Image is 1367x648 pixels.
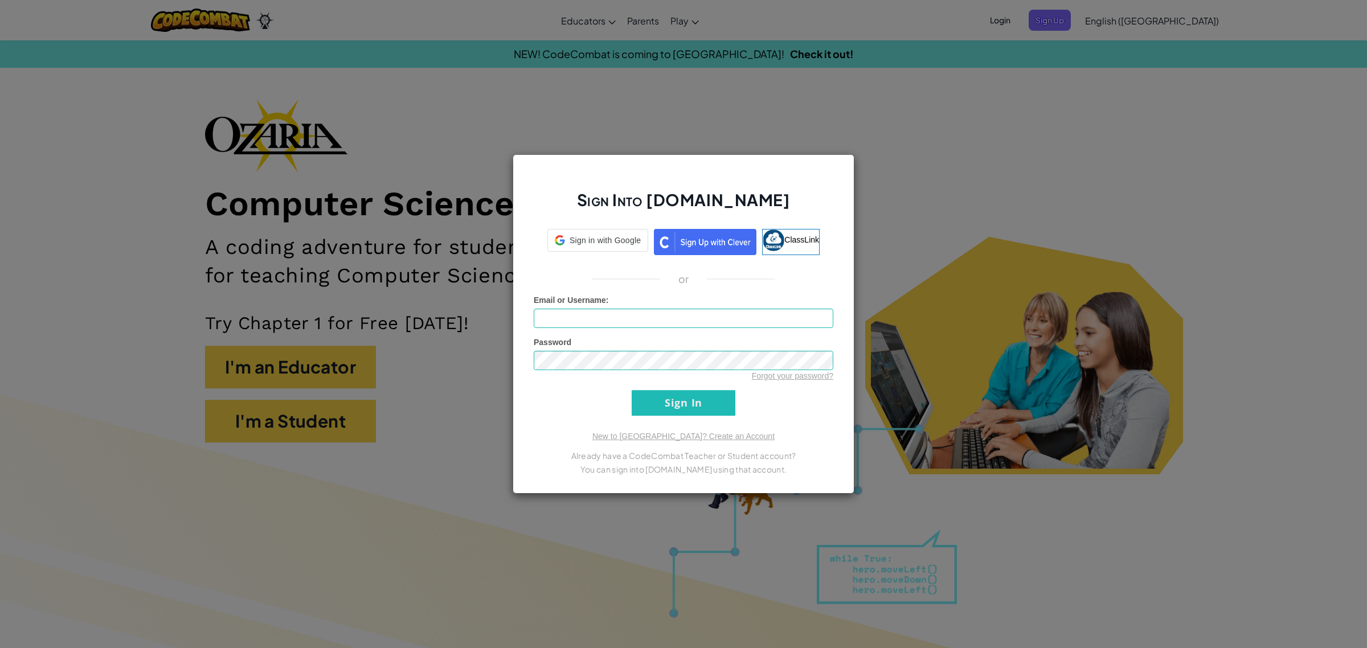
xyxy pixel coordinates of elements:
input: Sign In [632,390,735,416]
a: Sign in with Google [547,229,648,255]
img: classlink-logo-small.png [763,229,784,251]
div: Sign in with Google [547,229,648,252]
a: Forgot your password? [752,371,833,380]
a: New to [GEOGRAPHIC_DATA]? Create an Account [592,432,775,441]
p: You can sign into [DOMAIN_NAME] using that account. [534,462,833,476]
p: Already have a CodeCombat Teacher or Student account? [534,449,833,462]
span: Password [534,338,571,347]
span: Email or Username [534,296,606,305]
label: : [534,294,609,306]
h2: Sign Into [DOMAIN_NAME] [534,189,833,222]
span: Sign in with Google [570,235,641,246]
span: ClassLink [784,235,819,244]
img: clever_sso_button@2x.png [654,229,756,255]
p: or [678,272,689,286]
